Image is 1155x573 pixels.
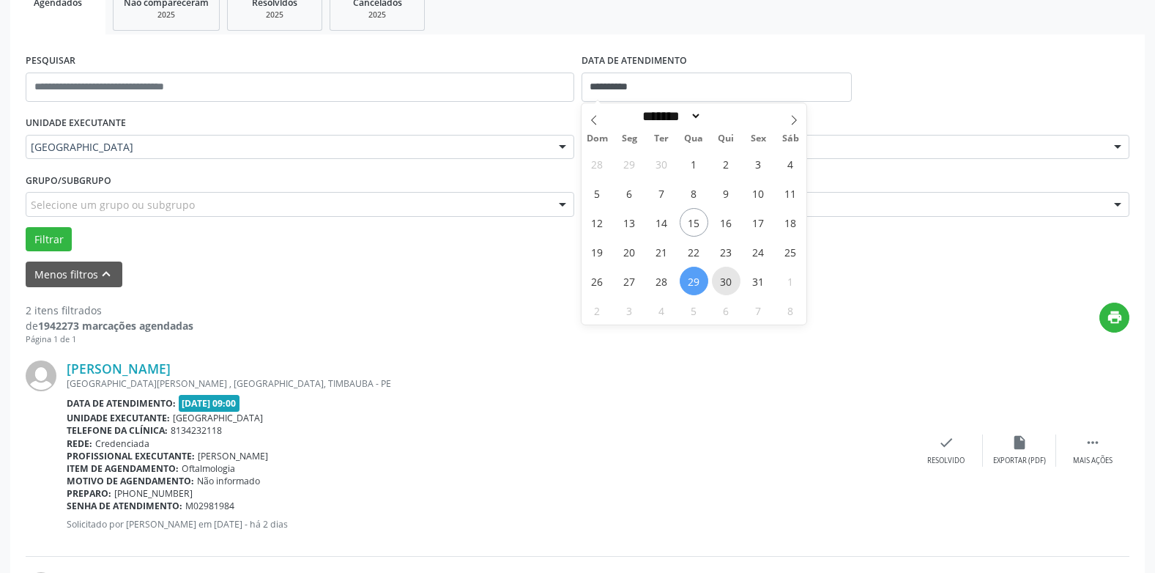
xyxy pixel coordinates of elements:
[67,397,176,410] b: Data de atendimento:
[67,487,111,500] b: Preparo:
[647,208,676,237] span: Outubro 14, 2025
[993,456,1046,466] div: Exportar (PDF)
[198,450,268,462] span: [PERSON_NAME]
[776,267,805,295] span: Novembro 1, 2025
[615,149,644,178] span: Setembro 29, 2025
[1085,435,1101,451] i: 
[647,179,676,207] span: Outubro 7, 2025
[583,296,612,325] span: Novembro 2, 2025
[171,424,222,437] span: 8134232118
[702,108,750,124] input: Year
[38,319,193,333] strong: 1942273 marcações agendadas
[582,134,614,144] span: Dom
[114,487,193,500] span: [PHONE_NUMBER]
[26,169,111,192] label: Grupo/Subgrupo
[677,134,710,144] span: Qua
[197,475,260,487] span: Não informado
[1099,303,1129,333] button: print
[67,518,910,531] p: Solicitado por [PERSON_NAME] em [DATE] - há 2 dias
[1107,309,1123,325] i: print
[67,361,171,377] a: [PERSON_NAME]
[98,266,114,282] i: keyboard_arrow_up
[26,50,75,73] label: PESQUISAR
[712,149,740,178] span: Outubro 2, 2025
[67,412,170,424] b: Unidade executante:
[341,10,414,21] div: 2025
[680,296,708,325] span: Novembro 5, 2025
[680,149,708,178] span: Outubro 1, 2025
[26,262,122,287] button: Menos filtroskeyboard_arrow_up
[583,179,612,207] span: Outubro 5, 2025
[615,267,644,295] span: Outubro 27, 2025
[647,267,676,295] span: Outubro 28, 2025
[26,303,193,318] div: 2 itens filtrados
[927,456,965,466] div: Resolvido
[776,296,805,325] span: Novembro 8, 2025
[744,149,773,178] span: Outubro 3, 2025
[680,237,708,266] span: Outubro 22, 2025
[583,208,612,237] span: Outubro 12, 2025
[67,424,168,437] b: Telefone da clínica:
[615,179,644,207] span: Outubro 6, 2025
[26,361,56,391] img: img
[712,208,740,237] span: Outubro 16, 2025
[647,149,676,178] span: Setembro 30, 2025
[124,10,209,21] div: 2025
[173,412,263,424] span: [GEOGRAPHIC_DATA]
[26,227,72,252] button: Filtrar
[31,197,195,212] span: Selecione um grupo ou subgrupo
[712,267,740,295] span: Outubro 30, 2025
[613,134,645,144] span: Seg
[179,395,240,412] span: [DATE] 09:00
[776,208,805,237] span: Outubro 18, 2025
[615,237,644,266] span: Outubro 20, 2025
[185,500,234,512] span: M02981984
[712,237,740,266] span: Outubro 23, 2025
[67,500,182,512] b: Senha de atendimento:
[776,179,805,207] span: Outubro 11, 2025
[583,149,612,178] span: Setembro 28, 2025
[742,134,774,144] span: Sex
[776,149,805,178] span: Outubro 4, 2025
[638,108,702,124] select: Month
[645,134,677,144] span: Ter
[680,208,708,237] span: Outubro 15, 2025
[744,208,773,237] span: Outubro 17, 2025
[583,267,612,295] span: Outubro 26, 2025
[774,134,806,144] span: Sáb
[26,333,193,346] div: Página 1 de 1
[744,179,773,207] span: Outubro 10, 2025
[744,267,773,295] span: Outubro 31, 2025
[1011,435,1028,451] i: insert_drive_file
[647,296,676,325] span: Novembro 4, 2025
[67,475,194,487] b: Motivo de agendamento:
[26,318,193,333] div: de
[67,437,92,450] b: Rede:
[583,237,612,266] span: Outubro 19, 2025
[67,450,195,462] b: Profissional executante:
[744,296,773,325] span: Novembro 7, 2025
[776,237,805,266] span: Outubro 25, 2025
[647,237,676,266] span: Outubro 21, 2025
[680,179,708,207] span: Outubro 8, 2025
[615,208,644,237] span: Outubro 13, 2025
[680,267,708,295] span: Outubro 29, 2025
[26,112,126,135] label: UNIDADE EXECUTANTE
[95,437,149,450] span: Credenciada
[938,435,954,451] i: check
[615,296,644,325] span: Novembro 3, 2025
[587,140,1100,155] span: Todos os profissionais
[710,134,742,144] span: Qui
[67,462,179,475] b: Item de agendamento:
[712,296,740,325] span: Novembro 6, 2025
[744,237,773,266] span: Outubro 24, 2025
[1073,456,1113,466] div: Mais ações
[582,50,687,73] label: DATA DE ATENDIMENTO
[712,179,740,207] span: Outubro 9, 2025
[238,10,311,21] div: 2025
[67,377,910,390] div: [GEOGRAPHIC_DATA][PERSON_NAME] , [GEOGRAPHIC_DATA], TIMBAUBA - PE
[31,140,544,155] span: [GEOGRAPHIC_DATA]
[182,462,235,475] span: Oftalmologia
